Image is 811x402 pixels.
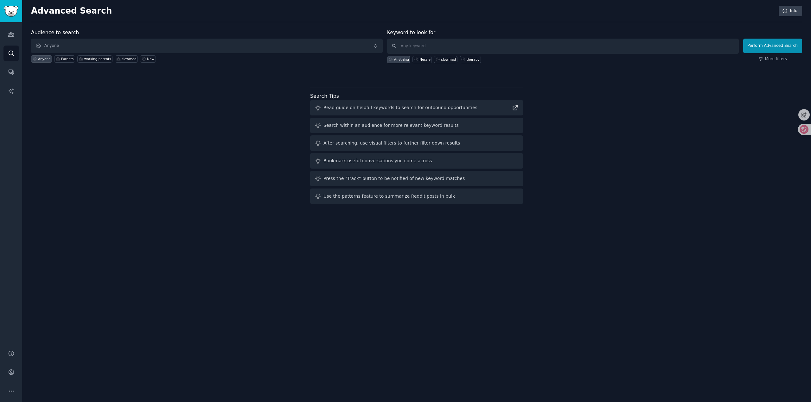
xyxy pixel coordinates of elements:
a: New [140,55,156,63]
button: Anyone [31,39,383,53]
div: therapy [467,57,480,62]
div: Bookmark useful conversations you come across [323,158,432,164]
div: Press the "Track" button to be notified of new keyword matches [323,175,465,182]
div: working parents [84,57,111,61]
div: Search within an audience for more relevant keyword results [323,122,459,129]
a: Info [779,6,802,16]
a: More filters [758,56,787,62]
button: Perform Advanced Search [743,39,802,53]
div: Anything [394,57,409,62]
input: Any keyword [387,39,739,54]
label: Keyword to look for [387,29,436,35]
div: After searching, use visual filters to further filter down results [323,140,460,146]
div: slowmad [122,57,137,61]
label: Audience to search [31,29,79,35]
div: New [147,57,154,61]
div: Parents [61,57,73,61]
img: GummySearch logo [4,6,18,17]
h2: Advanced Search [31,6,775,16]
div: Anyone [38,57,51,61]
div: Read guide on helpful keywords to search for outbound opportunities [323,104,477,111]
div: slowmad [441,57,456,62]
label: Search Tips [310,93,339,99]
div: Use the patterns feature to summarize Reddit posts in bulk [323,193,455,200]
div: Nessle [419,57,431,62]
